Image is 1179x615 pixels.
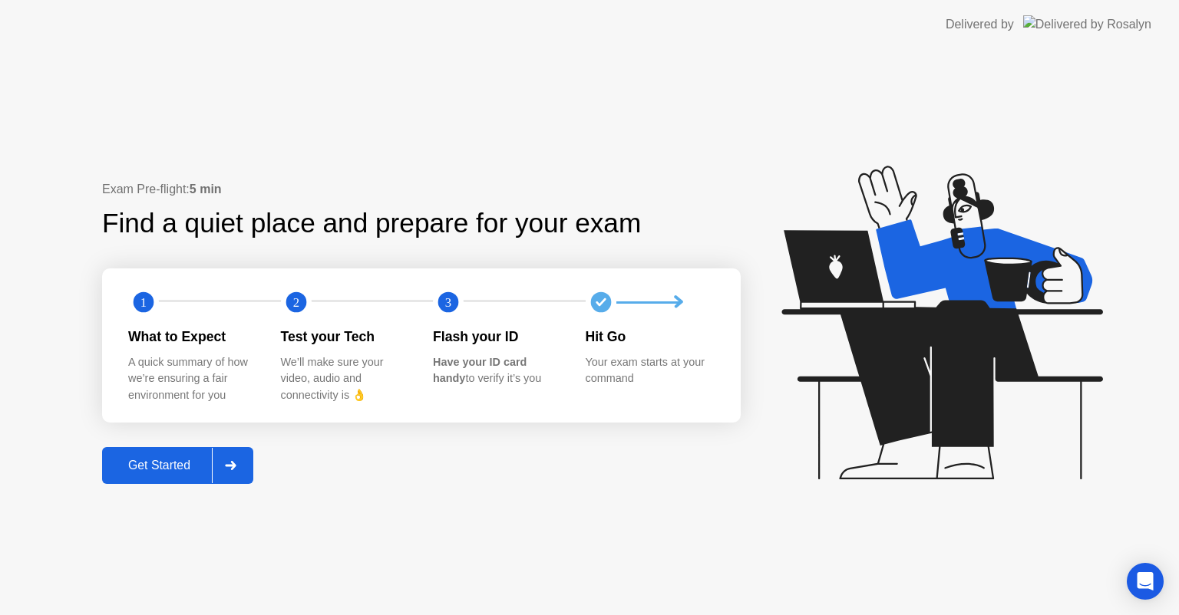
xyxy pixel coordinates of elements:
div: to verify it’s you [433,354,561,387]
div: Flash your ID [433,327,561,347]
div: We’ll make sure your video, audio and connectivity is 👌 [281,354,409,404]
text: 3 [445,295,451,310]
div: Exam Pre-flight: [102,180,741,199]
div: Get Started [107,459,212,472]
div: Hit Go [586,327,714,347]
div: What to Expect [128,327,256,347]
button: Get Started [102,447,253,484]
b: Have your ID card handy [433,356,527,385]
div: A quick summary of how we’re ensuring a fair environment for you [128,354,256,404]
div: Find a quiet place and prepare for your exam [102,203,643,244]
div: Your exam starts at your command [586,354,714,387]
div: Open Intercom Messenger [1127,563,1164,600]
text: 2 [292,295,299,310]
img: Delivered by Rosalyn [1023,15,1151,33]
div: Delivered by [946,15,1014,34]
div: Test your Tech [281,327,409,347]
text: 1 [140,295,147,310]
b: 5 min [190,183,222,196]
